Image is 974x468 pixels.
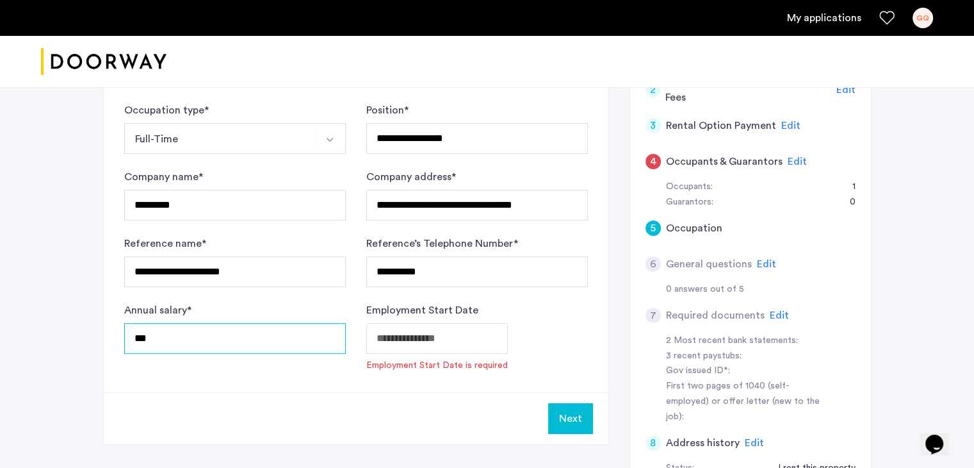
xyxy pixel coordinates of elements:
[837,195,856,210] div: 0
[124,236,206,251] label: Reference name *
[920,417,961,455] iframe: chat widget
[366,323,508,354] input: Employment Start Date
[666,379,827,425] div: First two pages of 1040 (self-employed) or offer letter (new to the job):
[41,38,166,86] img: logo
[913,8,933,28] div: GQ
[645,256,661,272] div: 6
[666,333,827,349] div: 2 Most recent bank statements:
[666,282,856,297] div: 0 answers out of 5
[645,435,661,451] div: 8
[645,221,661,236] div: 5
[666,118,776,133] h5: Rental Option Payment
[124,103,209,118] label: Occupation type *
[840,180,856,195] div: 1
[315,123,346,154] button: Select option
[836,85,856,95] span: Edit
[645,82,661,97] div: 2
[645,308,661,323] div: 7
[665,74,831,105] h5: Credit Screening & Application Fees
[666,364,827,379] div: Gov issued ID*:
[666,180,713,195] div: Occupants:
[666,221,722,236] h5: Occupation
[666,435,740,451] h5: Address history
[366,103,409,118] label: Position *
[666,195,713,210] div: Guarantors:
[124,303,191,318] label: Annual salary *
[787,10,861,26] a: My application
[770,310,789,321] span: Edit
[124,123,316,154] button: Select option
[645,118,661,133] div: 3
[366,169,456,185] label: Company address *
[325,135,335,145] img: arrow
[366,303,478,318] label: Employment Start Date
[366,359,508,372] span: Employment Start Date is required
[666,349,827,364] div: 3 recent paystubs:
[781,121,800,131] span: Edit
[41,38,166,86] a: Cazamio logo
[788,156,807,167] span: Edit
[366,236,518,251] label: Reference’s Telephone Number *
[666,154,783,169] h5: Occupants & Guarantors
[124,169,203,185] label: Company name *
[645,154,661,169] div: 4
[879,10,895,26] a: Favorites
[666,308,765,323] h5: Required documents
[666,256,752,272] h5: General questions
[757,259,776,269] span: Edit
[745,438,764,448] span: Edit
[548,403,593,434] button: Next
